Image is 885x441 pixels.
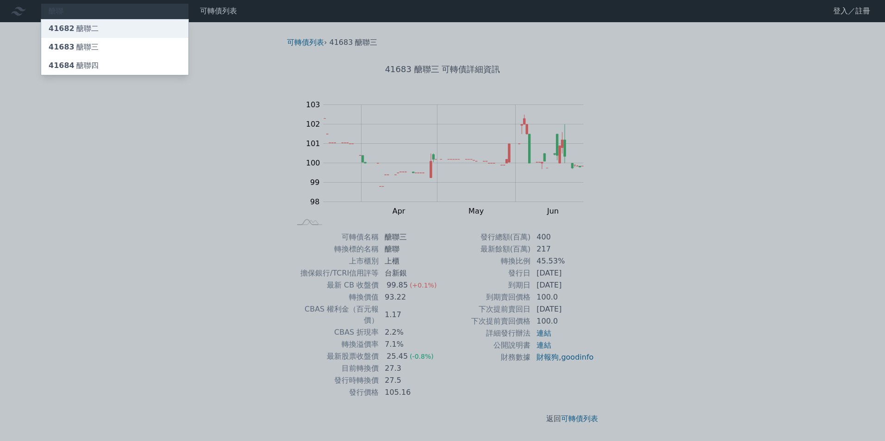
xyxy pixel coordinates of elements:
iframe: Chat Widget [839,397,885,441]
div: 醣聯二 [49,23,99,34]
a: 41683醣聯三 [41,38,188,56]
div: 醣聯三 [49,42,99,53]
span: 41684 [49,61,75,70]
a: 41682醣聯二 [41,19,188,38]
span: 41682 [49,24,75,33]
span: 41683 [49,43,75,51]
a: 41684醣聯四 [41,56,188,75]
div: 聊天小工具 [839,397,885,441]
div: 醣聯四 [49,60,99,71]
